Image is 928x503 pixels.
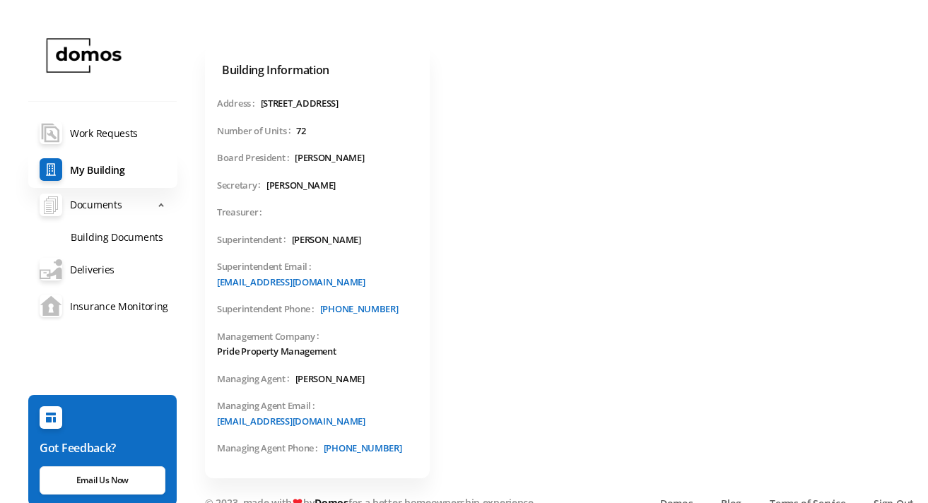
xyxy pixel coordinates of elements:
[217,179,266,193] span: Secretary
[295,151,364,165] span: [PERSON_NAME]
[217,415,365,427] a: [EMAIL_ADDRESS][DOMAIN_NAME]
[217,345,336,359] span: Pride Property Management
[40,466,165,495] a: Email Us Now
[217,372,295,386] span: Managing Agent
[28,251,177,288] a: Deliveries
[217,97,261,111] span: Address
[217,151,295,165] span: Board President
[217,302,320,316] span: Superintendent Phone
[28,114,177,151] a: Work Requests
[324,442,402,454] a: [PHONE_NUMBER]
[266,179,336,193] span: [PERSON_NAME]
[222,61,430,78] h6: Building Information
[28,151,177,188] a: My Building
[217,206,268,220] span: Treasurer
[70,191,122,219] span: Documents
[59,222,177,251] a: Building Documents
[28,288,177,324] a: Insurance Monitoring
[217,399,321,413] span: Managing Agent Email
[217,276,365,288] a: [EMAIL_ADDRESS][DOMAIN_NAME]
[217,330,324,344] span: Management Company
[40,439,165,456] h6: Got Feedback?
[295,372,365,386] span: [PERSON_NAME]
[217,442,324,456] span: Managing Agent Phone
[217,233,292,247] span: Superintendent
[217,124,296,138] span: Number of Units
[261,97,339,111] span: [STREET_ADDRESS]
[292,233,361,247] span: [PERSON_NAME]
[320,302,399,315] a: [PHONE_NUMBER]
[217,260,317,274] span: Superintendent Email
[296,124,305,138] span: 72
